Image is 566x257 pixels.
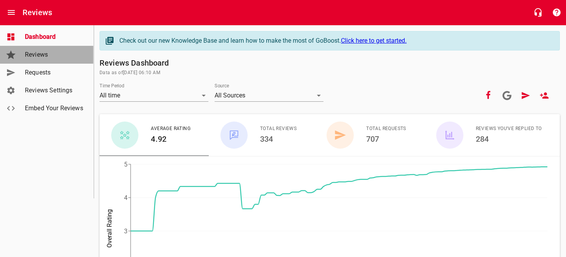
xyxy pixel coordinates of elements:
div: All time [100,89,208,102]
a: Click here to get started. [341,37,407,44]
h6: Reviews [23,6,52,19]
span: Reviews You've Replied To [476,125,542,133]
tspan: 3 [124,227,128,235]
label: Source [215,83,229,88]
span: Total Reviews [260,125,297,133]
h6: 284 [476,133,542,145]
button: Live Chat [529,3,547,22]
a: Request Review [516,86,535,105]
span: Data as of [DATE] 06:10 AM [100,69,560,77]
a: New User [535,86,554,105]
span: Total Requests [366,125,406,133]
h6: 334 [260,133,297,145]
span: Reviews [25,50,84,59]
button: Open drawer [2,3,21,22]
div: Check out our new Knowledge Base and learn how to make the most of GoBoost. [119,36,552,45]
span: Average Rating [151,125,190,133]
h6: 4.92 [151,133,190,145]
tspan: 4 [124,194,128,201]
div: All Sources [215,89,323,102]
h6: Reviews Dashboard [100,57,560,69]
label: Time Period [100,83,124,88]
button: Your Facebook account is connected [479,86,498,105]
span: Reviews Settings [25,86,84,95]
span: Embed Your Reviews [25,104,84,113]
span: Dashboard [25,32,84,42]
button: Support Portal [547,3,566,22]
a: Connect your Google account [498,86,516,105]
h6: 707 [366,133,406,145]
span: Requests [25,68,84,77]
tspan: Overall Rating [106,209,113,248]
tspan: 5 [124,161,128,168]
